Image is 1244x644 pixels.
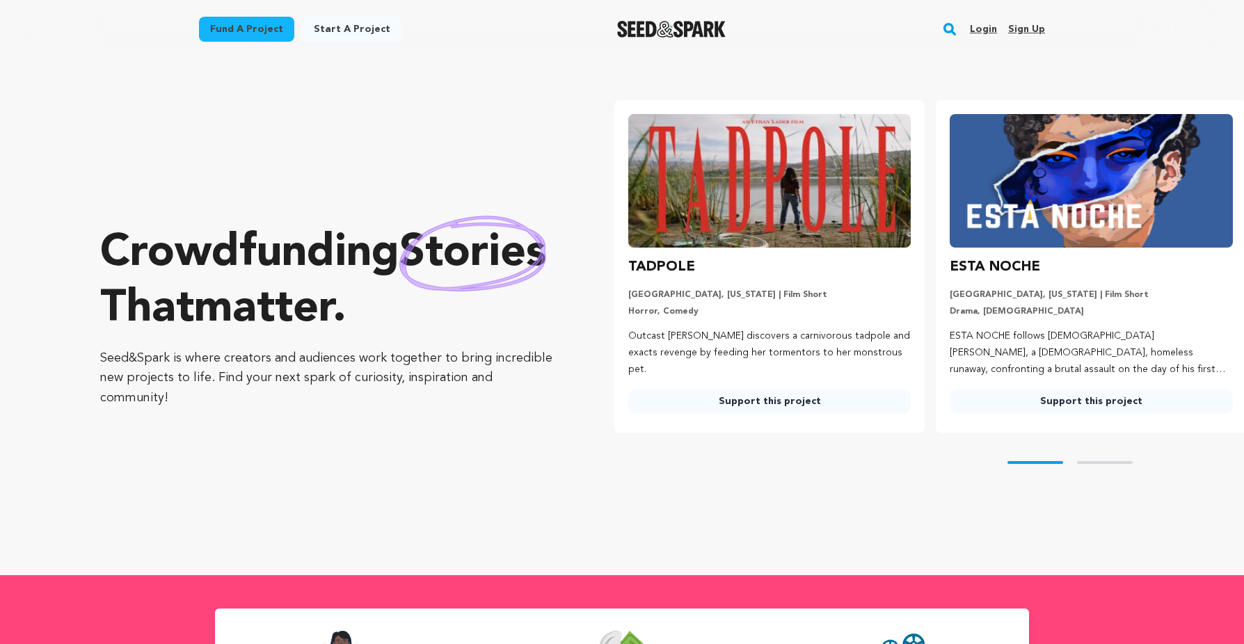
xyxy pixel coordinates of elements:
[617,21,726,38] a: Seed&Spark Homepage
[628,389,911,414] a: Support this project
[1008,18,1045,40] a: Sign up
[628,114,911,248] img: TADPOLE image
[950,328,1233,378] p: ESTA NOCHE follows [DEMOGRAPHIC_DATA] [PERSON_NAME], a [DEMOGRAPHIC_DATA], homeless runaway, conf...
[628,328,911,378] p: Outcast [PERSON_NAME] discovers a carnivorous tadpole and exacts revenge by feeding her tormentor...
[970,18,997,40] a: Login
[399,216,546,291] img: hand sketched image
[194,287,333,332] span: matter
[617,21,726,38] img: Seed&Spark Logo Dark Mode
[303,17,401,42] a: Start a project
[100,348,559,408] p: Seed&Spark is where creators and audiences work together to bring incredible new projects to life...
[950,289,1233,300] p: [GEOGRAPHIC_DATA], [US_STATE] | Film Short
[950,256,1040,278] h3: ESTA NOCHE
[199,17,294,42] a: Fund a project
[628,256,695,278] h3: TADPOLE
[628,306,911,317] p: Horror, Comedy
[950,389,1233,414] a: Support this project
[950,306,1233,317] p: Drama, [DEMOGRAPHIC_DATA]
[100,226,559,337] p: Crowdfunding that .
[628,289,911,300] p: [GEOGRAPHIC_DATA], [US_STATE] | Film Short
[950,114,1233,248] img: ESTA NOCHE image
